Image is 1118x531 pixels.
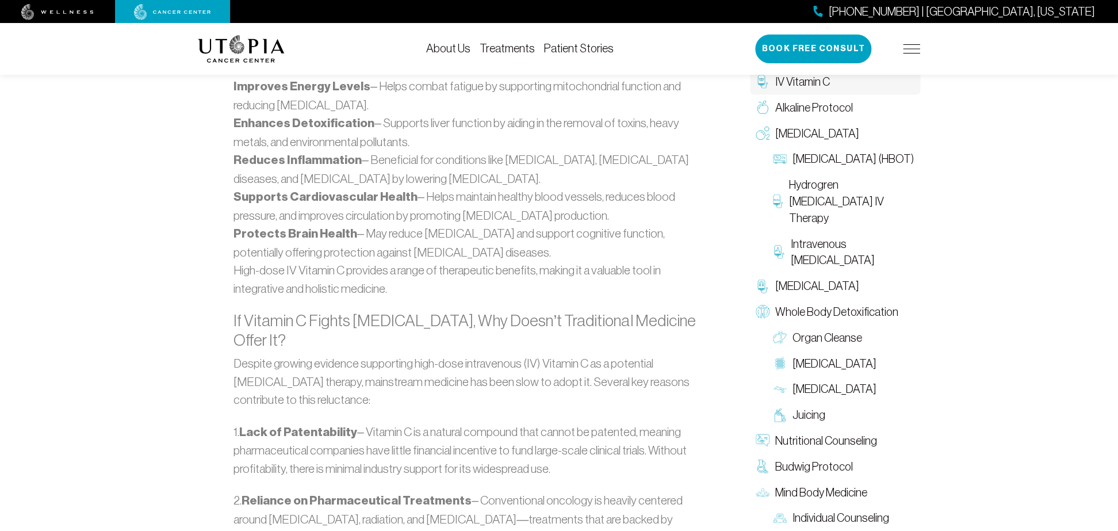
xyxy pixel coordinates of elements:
[750,299,920,325] a: Whole Body Detoxification
[750,273,920,299] a: [MEDICAL_DATA]
[233,311,700,350] h3: If Vitamin C Fights [MEDICAL_DATA], Why Doesn’t Traditional Medicine Offer It?
[233,116,374,131] strong: Enhances Detoxification
[756,460,769,473] img: Budwig Protocol
[233,188,700,224] li: – Helps maintain healthy blood vessels, reduces blood pressure, and improves circulation by promo...
[773,194,783,208] img: Hydrogren Peroxide IV Therapy
[773,511,787,525] img: Individual Counseling
[767,325,920,351] a: Organ Cleanse
[233,152,362,167] strong: Reduces Inflammation
[21,4,94,20] img: wellness
[233,151,700,188] li: – Beneficial for conditions like [MEDICAL_DATA], [MEDICAL_DATA] diseases, and [MEDICAL_DATA] by l...
[767,376,920,402] a: [MEDICAL_DATA]
[750,454,920,480] a: Budwig Protocol
[756,434,769,448] img: Nutritional Counseling
[775,125,859,142] span: [MEDICAL_DATA]
[767,402,920,428] a: Juicing
[755,35,871,63] button: Book Free Consult
[792,151,914,167] span: [MEDICAL_DATA] (HBOT)
[767,351,920,377] a: [MEDICAL_DATA]
[756,486,769,499] img: Mind Body Medicine
[773,383,787,396] img: Lymphatic Massage
[792,356,876,372] span: [MEDICAL_DATA]
[756,127,769,140] img: Oxygen Therapy
[773,331,787,345] img: Organ Cleanse
[233,224,700,261] li: – May reduce [MEDICAL_DATA] and support cognitive function, potentially offering protection again...
[767,231,920,274] a: Intravenous [MEDICAL_DATA]
[903,44,920,54] img: icon-hamburger
[426,42,470,55] a: About Us
[775,100,853,116] span: Alkaline Protocol
[750,69,920,95] a: IV Vitamin C
[750,121,920,147] a: [MEDICAL_DATA]
[775,433,877,449] span: Nutritional Counseling
[233,423,700,478] p: 1. – Vitamin C is a natural compound that cannot be patented, meaning pharmaceutical companies ha...
[829,3,1095,20] span: [PHONE_NUMBER] | [GEOGRAPHIC_DATA], [US_STATE]
[544,42,614,55] a: Patient Stories
[198,35,285,63] img: logo
[750,428,920,454] a: Nutritional Counseling
[792,510,889,526] span: Individual Counseling
[788,177,914,226] span: Hydrogren [MEDICAL_DATA] IV Therapy
[792,381,876,398] span: [MEDICAL_DATA]
[773,357,787,370] img: Colon Therapy
[773,245,785,259] img: Intravenous Ozone Therapy
[134,4,211,20] img: cancer center
[750,480,920,506] a: Mind Body Medicine
[242,493,472,508] strong: Reliance on Pharmaceutical Treatments
[756,101,769,114] img: Alkaline Protocol
[756,280,769,293] img: Chelation Therapy
[233,77,700,114] li: – Helps combat fatigue by supporting mitochondrial function and reducing [MEDICAL_DATA].
[233,226,357,241] strong: Protects Brain Health
[239,425,357,440] strong: Lack of Patentability
[756,305,769,319] img: Whole Body Detoxification
[233,189,418,204] strong: Supports Cardiovascular Health
[792,407,825,423] span: Juicing
[792,330,862,346] span: Organ Cleanse
[233,354,700,409] p: Despite growing evidence supporting high-dose intravenous (IV) Vitamin C as a potential [MEDICAL_...
[767,172,920,231] a: Hydrogren [MEDICAL_DATA] IV Therapy
[773,152,787,166] img: Hyperbaric Oxygen Therapy (HBOT)
[775,74,830,90] span: IV Vitamin C
[813,3,1095,20] a: [PHONE_NUMBER] | [GEOGRAPHIC_DATA], [US_STATE]
[756,75,769,89] img: IV Vitamin C
[750,95,920,121] a: Alkaline Protocol
[775,484,867,501] span: Mind Body Medicine
[773,408,787,422] img: Juicing
[775,459,853,475] span: Budwig Protocol
[767,505,920,531] a: Individual Counseling
[233,261,700,297] p: High-dose IV Vitamin C provides a range of therapeutic benefits, making it a valuable tool in int...
[775,278,859,295] span: [MEDICAL_DATA]
[480,42,535,55] a: Treatments
[233,79,370,94] strong: Improves Energy Levels
[233,114,700,151] li: – Supports liver function by aiding in the removal of toxins, heavy metals, and environmental pol...
[767,146,920,172] a: [MEDICAL_DATA] (HBOT)
[775,304,898,320] span: Whole Body Detoxification
[791,236,914,269] span: Intravenous [MEDICAL_DATA]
